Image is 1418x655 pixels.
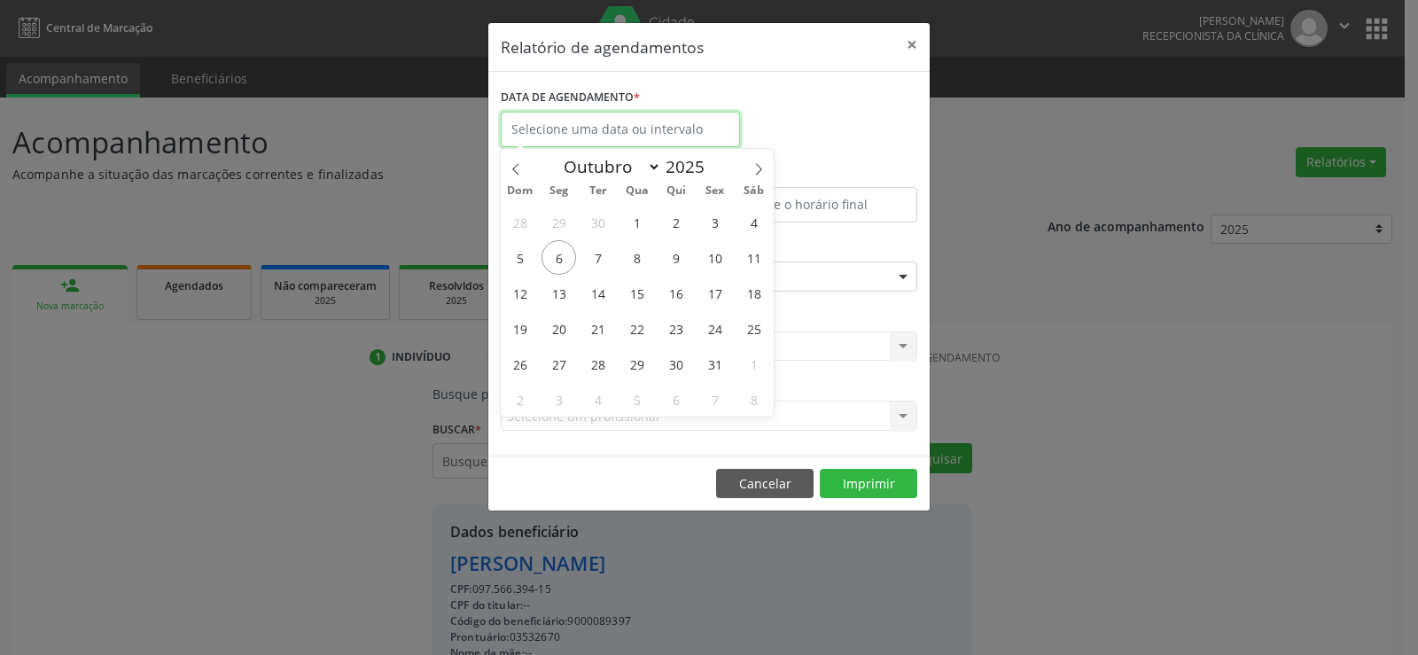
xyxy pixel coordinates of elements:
[820,469,917,499] button: Imprimir
[697,382,732,417] span: Novembro 7, 2025
[619,276,654,310] span: Outubro 15, 2025
[658,276,693,310] span: Outubro 16, 2025
[736,276,771,310] span: Outubro 18, 2025
[541,347,576,381] span: Outubro 27, 2025
[580,347,615,381] span: Outubro 28, 2025
[503,240,537,275] span: Outubro 5, 2025
[618,185,657,197] span: Qua
[736,240,771,275] span: Outubro 11, 2025
[580,240,615,275] span: Outubro 7, 2025
[697,240,732,275] span: Outubro 10, 2025
[619,311,654,346] span: Outubro 22, 2025
[540,185,579,197] span: Seg
[503,205,537,239] span: Setembro 28, 2025
[658,205,693,239] span: Outubro 2, 2025
[579,185,618,197] span: Ter
[501,84,640,112] label: DATA DE AGENDAMENTO
[658,347,693,381] span: Outubro 30, 2025
[894,23,930,66] button: Close
[697,205,732,239] span: Outubro 3, 2025
[735,185,774,197] span: Sáb
[501,185,540,197] span: Dom
[503,382,537,417] span: Novembro 2, 2025
[501,112,740,147] input: Selecione uma data ou intervalo
[580,311,615,346] span: Outubro 21, 2025
[657,185,696,197] span: Qui
[541,382,576,417] span: Novembro 3, 2025
[541,240,576,275] span: Outubro 6, 2025
[555,154,661,179] select: Month
[658,240,693,275] span: Outubro 9, 2025
[697,276,732,310] span: Outubro 17, 2025
[541,276,576,310] span: Outubro 13, 2025
[503,347,537,381] span: Outubro 26, 2025
[736,205,771,239] span: Outubro 4, 2025
[736,311,771,346] span: Outubro 25, 2025
[661,155,720,178] input: Year
[503,311,537,346] span: Outubro 19, 2025
[619,347,654,381] span: Outubro 29, 2025
[501,35,704,58] h5: Relatório de agendamentos
[619,382,654,417] span: Novembro 5, 2025
[580,205,615,239] span: Setembro 30, 2025
[736,382,771,417] span: Novembro 8, 2025
[713,187,917,222] input: Selecione o horário final
[580,382,615,417] span: Novembro 4, 2025
[658,311,693,346] span: Outubro 23, 2025
[541,311,576,346] span: Outubro 20, 2025
[619,205,654,239] span: Outubro 1, 2025
[697,311,732,346] span: Outubro 24, 2025
[696,185,735,197] span: Sex
[658,382,693,417] span: Novembro 6, 2025
[736,347,771,381] span: Novembro 1, 2025
[541,205,576,239] span: Setembro 29, 2025
[580,276,615,310] span: Outubro 14, 2025
[503,276,537,310] span: Outubro 12, 2025
[716,469,814,499] button: Cancelar
[619,240,654,275] span: Outubro 8, 2025
[697,347,732,381] span: Outubro 31, 2025
[713,160,917,187] label: ATÉ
